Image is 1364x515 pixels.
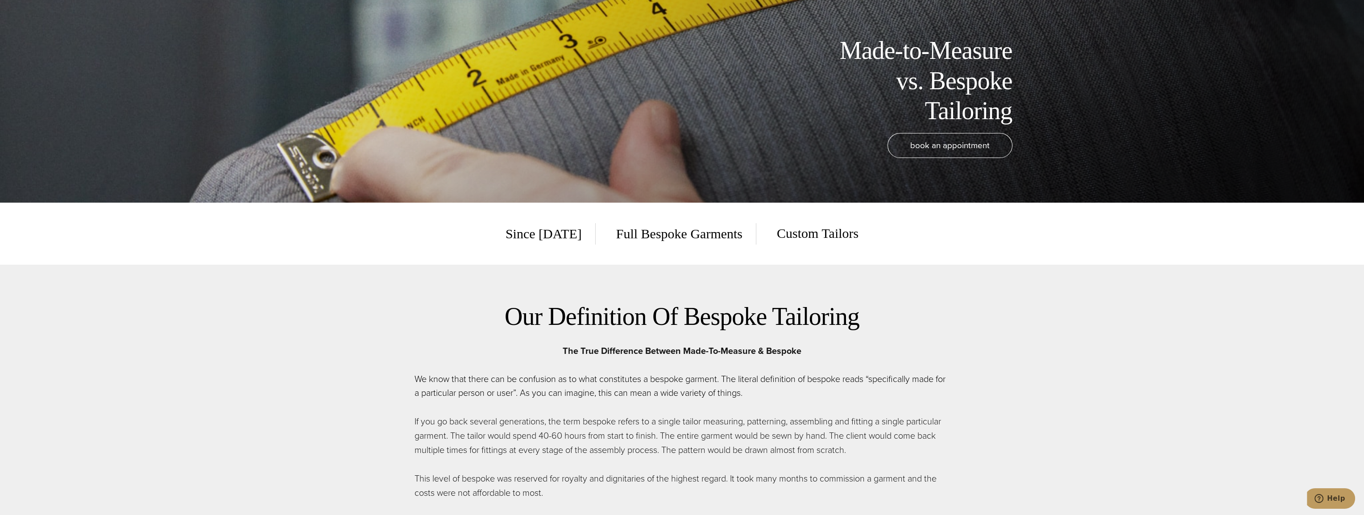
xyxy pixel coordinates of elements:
strong: The True Difference Between Made-To-Measure & Bespoke [563,344,801,357]
p: If you go back several generations, the term bespoke refers to a single tailor measuring, pattern... [415,414,950,457]
span: Full Bespoke Garments [603,223,756,245]
p: We know that there can be confusion as to what constitutes a bespoke garment. The literal definit... [415,372,950,400]
span: book an appointment [910,139,990,152]
h1: Made-to-Measure vs. Bespoke Tailoring [812,36,1012,126]
iframe: Opens a widget where you can chat to one of our agents [1307,488,1355,511]
span: Since [DATE] [506,223,596,245]
a: book an appointment [887,133,1012,158]
p: This level of bespoke was reserved for royalty and dignitaries of the highest regard. It took man... [415,471,950,500]
span: Custom Tailors [763,223,858,245]
h2: Our Definition Of Bespoke Tailoring [415,300,950,332]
